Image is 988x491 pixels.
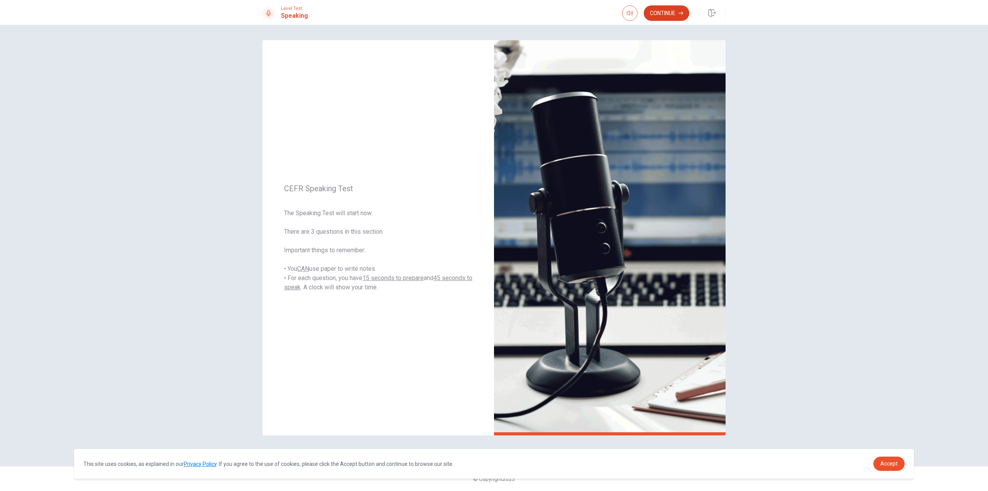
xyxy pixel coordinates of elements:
span: CEFR Speaking Test [284,184,472,193]
u: 15 seconds to prepare [362,274,424,282]
u: CAN [297,265,309,272]
span: © Copyright 2025 [473,476,515,482]
u: 45 seconds to speak [284,274,472,291]
button: Continue [644,5,689,21]
div: cookieconsent [74,449,914,479]
span: This site uses cookies, as explained in our . If you agree to the use of cookies, please click th... [83,461,453,467]
a: Privacy Policy [184,461,217,467]
span: Accept [880,460,898,467]
img: speaking intro [494,40,726,435]
a: dismiss cookie message [873,457,905,471]
h1: Speaking [281,11,308,20]
span: Level Test [281,6,308,11]
span: The Speaking Test will start now. There are 3 questions in this section. Important things to reme... [284,209,472,292]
